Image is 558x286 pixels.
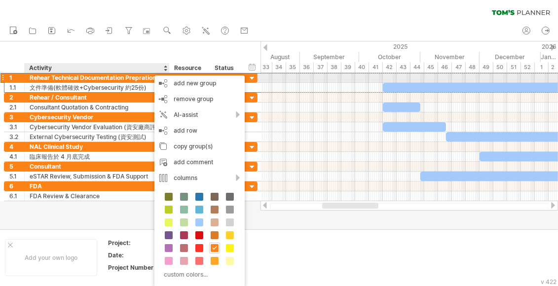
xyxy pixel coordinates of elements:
div: Project Number [108,263,162,272]
div: 34 [272,62,286,72]
div: eSTAR Review, Submission & FDA Support [30,172,164,181]
div: 45 [424,62,438,72]
div: 5.1 [9,172,24,181]
div: September 2025 [300,52,359,62]
div: add comment [154,154,245,170]
div: 44 [410,62,424,72]
div: Rehear Technical Documentation Prepration [30,73,164,82]
div: 43 [397,62,410,72]
div: 37 [314,62,328,72]
div: Add your own logo [5,239,97,276]
div: 40 [355,62,369,72]
div: August 2025 [239,52,300,62]
div: add row [154,123,245,139]
div: 1 [535,62,549,72]
div: Project: [108,239,162,247]
div: 5 [9,162,24,171]
div: Cybersecurity Vendor Evaluation (資安廠商評估) [30,122,164,132]
div: 33 [259,62,272,72]
div: 46 [438,62,452,72]
div: 39 [341,62,355,72]
div: custom colors... [159,268,237,281]
div: 1 [9,73,24,82]
div: Date: [108,251,162,259]
div: columns [154,170,245,186]
div: Cybersecurity Vendor [30,112,164,122]
div: 1.1 [9,83,24,92]
div: 38 [328,62,341,72]
div: 52 [521,62,535,72]
div: FDA Review & Clearance [30,191,164,201]
span: remove group [174,95,213,103]
div: 51 [507,62,521,72]
div: Activity [29,63,164,73]
div: November 2025 [420,52,480,62]
div: v 422 [541,278,557,286]
div: 41 [369,62,383,72]
div: December 2025 [480,52,541,62]
div: 2.1 [9,103,24,112]
div: Consultant Quotation & Contracting [30,103,164,112]
div: 文件準備(軟體確效+Cybersecurity 約25份) [30,83,164,92]
div: 35 [286,62,300,72]
div: 6 [9,181,24,191]
div: NAL Clinical Study [30,142,164,151]
div: 3.1 [9,122,24,132]
div: add new group [154,75,245,91]
div: AI-assist [154,107,245,123]
div: 49 [480,62,493,72]
div: Status [215,63,236,73]
div: 48 [466,62,480,72]
div: Rehear / Consultant [30,93,164,102]
div: 47 [452,62,466,72]
div: 36 [300,62,314,72]
div: Resource [174,63,204,73]
div: copy group(s) [154,139,245,154]
div: 50 [493,62,507,72]
div: 臨床報告於 4 月底完成 [30,152,164,161]
div: 6.1 [9,191,24,201]
div: FDA [30,181,164,191]
div: 42 [383,62,397,72]
div: External Cybersecurity Testing (資安測試) [30,132,164,142]
div: October 2025 [359,52,420,62]
div: Consultant [30,162,164,171]
div: 3 [9,112,24,122]
div: 4 [9,142,24,151]
div: 2 [9,93,24,102]
div: 3.2 [9,132,24,142]
div: 4.1 [9,152,24,161]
